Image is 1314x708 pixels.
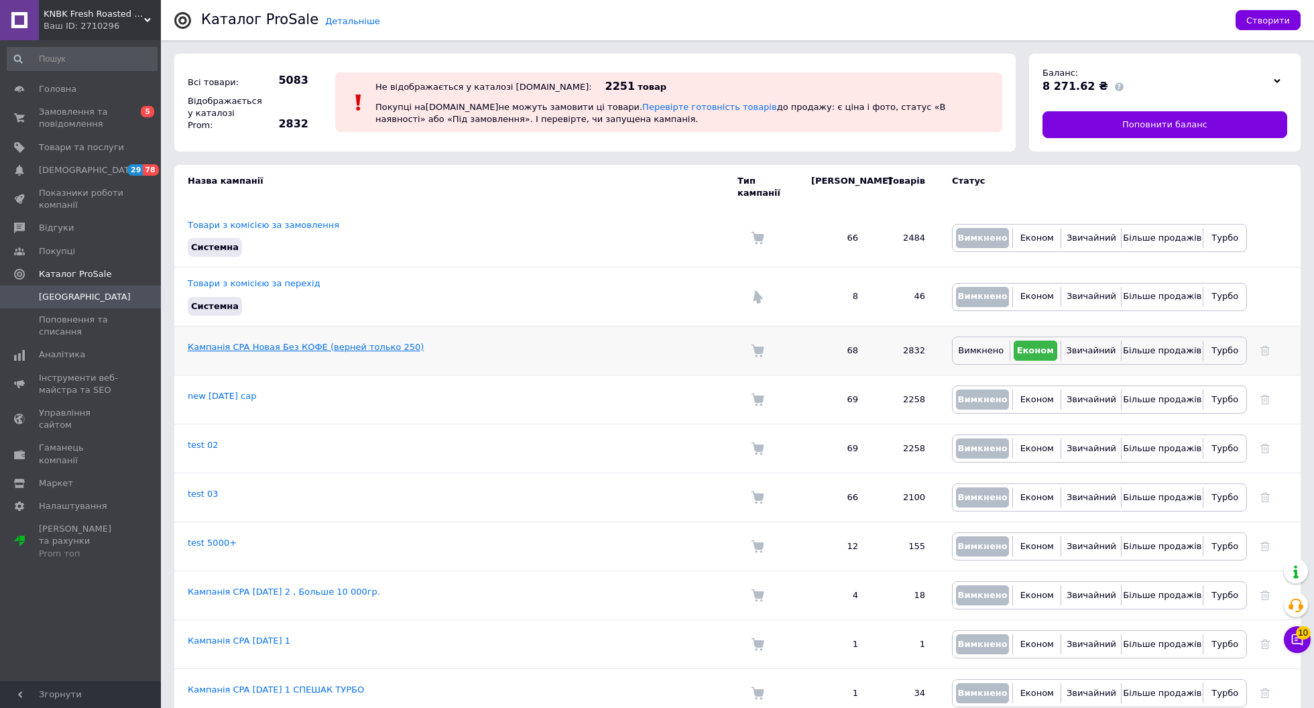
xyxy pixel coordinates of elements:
span: Поповнення та списання [39,314,124,338]
button: Вимкнено [956,634,1009,654]
td: Статус [939,165,1247,209]
span: Більше продажів [1123,639,1201,649]
button: Звичайний [1065,585,1118,605]
span: Покупці [39,245,75,257]
td: [PERSON_NAME] [798,165,872,209]
span: Замовлення та повідомлення [39,106,124,130]
button: Економ [1016,390,1057,410]
a: Перевірте готовність товарів [642,102,777,112]
button: Турбо [1207,390,1243,410]
td: 2100 [872,473,939,522]
a: Видалити [1260,541,1270,551]
button: Більше продажів [1125,341,1199,361]
button: Чат з покупцем10 [1284,626,1311,653]
span: Баланс: [1042,68,1078,78]
span: 8 271.62 ₴ [1042,80,1108,93]
button: Економ [1016,634,1057,654]
img: :exclamation: [349,93,369,113]
button: Турбо [1207,683,1243,703]
img: Комісія за замовлення [751,687,764,700]
td: 66 [798,209,872,268]
a: Товари з комісією за перехід [188,278,320,288]
span: Аналітика [39,349,85,361]
button: Турбо [1207,487,1243,508]
button: Турбо [1207,228,1243,248]
span: Турбо [1211,233,1238,243]
span: Вимкнено [957,291,1007,301]
button: Створити [1236,10,1301,30]
button: Звичайний [1065,634,1118,654]
span: Економ [1020,590,1054,600]
a: Поповнити баланс [1042,111,1287,138]
span: Звичайний [1067,291,1116,301]
a: Кампанія CPA [DATE] 1 [188,636,290,646]
td: 66 [798,473,872,522]
td: 2258 [872,424,939,473]
span: Турбо [1211,688,1238,698]
span: Маркет [39,477,73,489]
span: Більше продажів [1123,291,1201,301]
a: test 02 [188,440,219,450]
span: Економ [1020,291,1054,301]
td: 2484 [872,209,939,268]
button: Вимкнено [956,536,1009,556]
button: Більше продажів [1125,683,1199,703]
img: Комісія за замовлення [751,344,764,357]
span: Покупці на [DOMAIN_NAME] не можуть замовити ці товари. до продажу: є ціна і фото, статус «В наявн... [375,102,945,124]
td: 12 [798,522,872,571]
span: Турбо [1211,590,1238,600]
span: Відгуки [39,222,74,234]
button: Економ [1016,438,1057,459]
a: new [DATE] cap [188,391,256,401]
button: Вимкнено [956,228,1009,248]
span: 78 [143,164,158,176]
a: Кампанія CPA Новая Без КОФЕ (верней только 250) [188,342,424,352]
img: Комісія за замовлення [751,231,764,245]
span: Економ [1020,443,1054,453]
span: Більше продажів [1123,492,1201,502]
a: Видалити [1260,394,1270,404]
span: Більше продажів [1123,345,1201,355]
span: Звичайний [1067,394,1116,404]
a: Видалити [1260,590,1270,600]
button: Турбо [1207,585,1243,605]
span: Вимкнено [957,492,1007,502]
span: Управління сайтом [39,407,124,431]
div: Каталог ProSale [201,13,318,27]
span: Турбо [1211,443,1238,453]
button: Економ [1016,536,1057,556]
span: Більше продажів [1123,541,1201,551]
a: Видалити [1260,345,1270,355]
button: Звичайний [1065,683,1118,703]
img: Комісія за замовлення [751,540,764,553]
span: Економ [1020,233,1054,243]
td: Назва кампанії [174,165,737,209]
button: Більше продажів [1125,585,1199,605]
input: Пошук [7,47,158,71]
button: Вимкнено [956,341,1006,361]
a: Видалити [1260,492,1270,502]
span: Економ [1017,345,1054,355]
td: 46 [872,268,939,326]
span: 2251 [605,80,636,93]
span: товар [638,82,666,92]
span: Більше продажів [1123,443,1201,453]
span: Вимкнено [958,345,1004,355]
div: Не відображається у каталозі [DOMAIN_NAME]: [375,82,592,92]
span: Звичайний [1067,541,1116,551]
button: Більше продажів [1125,287,1199,307]
span: Системна [191,242,239,252]
td: 1 [872,619,939,668]
span: Вимкнено [957,541,1007,551]
a: Видалити [1260,443,1270,453]
span: Економ [1020,394,1054,404]
a: test 03 [188,489,219,499]
span: Більше продажів [1123,590,1201,600]
span: Системна [191,301,239,311]
button: Вимкнено [956,683,1009,703]
img: Комісія за замовлення [751,491,764,504]
div: Всі товари: [184,73,258,92]
span: Турбо [1211,291,1238,301]
span: Вимкнено [957,443,1007,453]
button: Турбо [1207,287,1243,307]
